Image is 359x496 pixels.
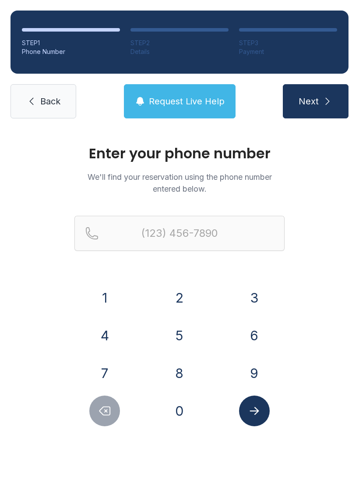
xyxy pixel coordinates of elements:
[239,47,337,56] div: Payment
[239,39,337,47] div: STEP 3
[89,396,120,426] button: Delete number
[299,95,319,107] span: Next
[74,216,285,251] input: Reservation phone number
[239,358,270,389] button: 9
[149,95,225,107] span: Request Live Help
[164,358,195,389] button: 8
[164,320,195,351] button: 5
[130,47,229,56] div: Details
[164,282,195,313] button: 2
[22,39,120,47] div: STEP 1
[239,396,270,426] button: Submit lookup form
[239,282,270,313] button: 3
[130,39,229,47] div: STEP 2
[74,171,285,195] p: We'll find your reservation using the phone number entered below.
[164,396,195,426] button: 0
[40,95,60,107] span: Back
[239,320,270,351] button: 6
[89,282,120,313] button: 1
[74,146,285,161] h1: Enter your phone number
[89,358,120,389] button: 7
[89,320,120,351] button: 4
[22,47,120,56] div: Phone Number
